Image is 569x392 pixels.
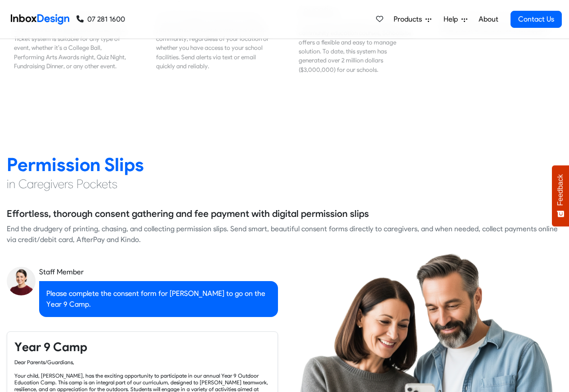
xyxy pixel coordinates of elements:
[299,19,413,74] div: If your school is interested in offering community education courses, SchoolSite offers a flexibl...
[476,10,501,28] a: About
[7,224,562,245] div: End the drudgery of printing, chasing, and collecting permission slips. Send smart, beautiful con...
[39,281,278,317] div: Please complete the consent form for [PERSON_NAME] to go on the Year 9 Camp.
[511,11,562,28] a: Contact Us
[39,267,278,277] div: Staff Member
[7,267,36,295] img: staff_avatar.png
[556,174,565,206] span: Feedback
[444,14,461,25] span: Help
[394,14,426,25] span: Products
[14,339,270,355] h4: Year 9 Camp
[76,14,125,25] a: 07 281 1600
[390,10,435,28] a: Products
[7,207,369,220] h5: Effortless, thorough consent gathering and fee payment with digital permission slips
[7,153,562,176] h2: Permission Slips
[552,165,569,226] button: Feedback - Show survey
[7,176,562,192] h4: in Caregivers Pockets
[440,10,471,28] a: Help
